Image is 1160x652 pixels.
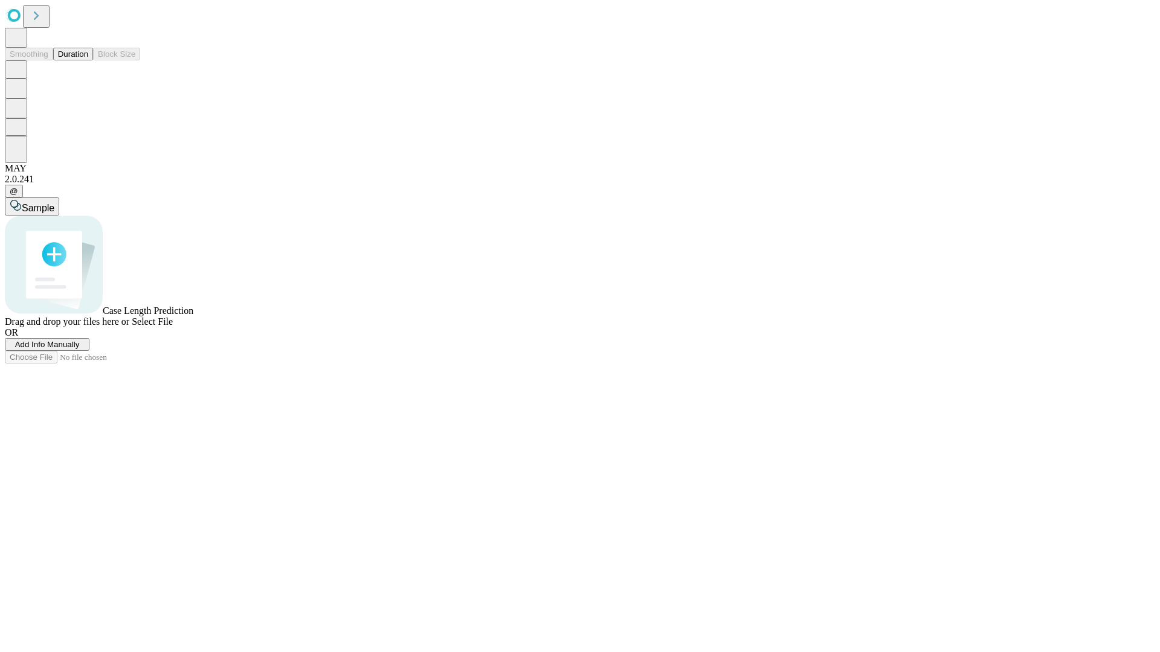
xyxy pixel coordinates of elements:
[5,48,53,60] button: Smoothing
[5,197,59,216] button: Sample
[53,48,93,60] button: Duration
[5,327,18,337] span: OR
[15,340,80,349] span: Add Info Manually
[93,48,140,60] button: Block Size
[5,174,1155,185] div: 2.0.241
[5,185,23,197] button: @
[10,187,18,196] span: @
[22,203,54,213] span: Sample
[5,338,89,351] button: Add Info Manually
[5,163,1155,174] div: MAY
[5,316,129,327] span: Drag and drop your files here or
[103,305,193,316] span: Case Length Prediction
[132,316,173,327] span: Select File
